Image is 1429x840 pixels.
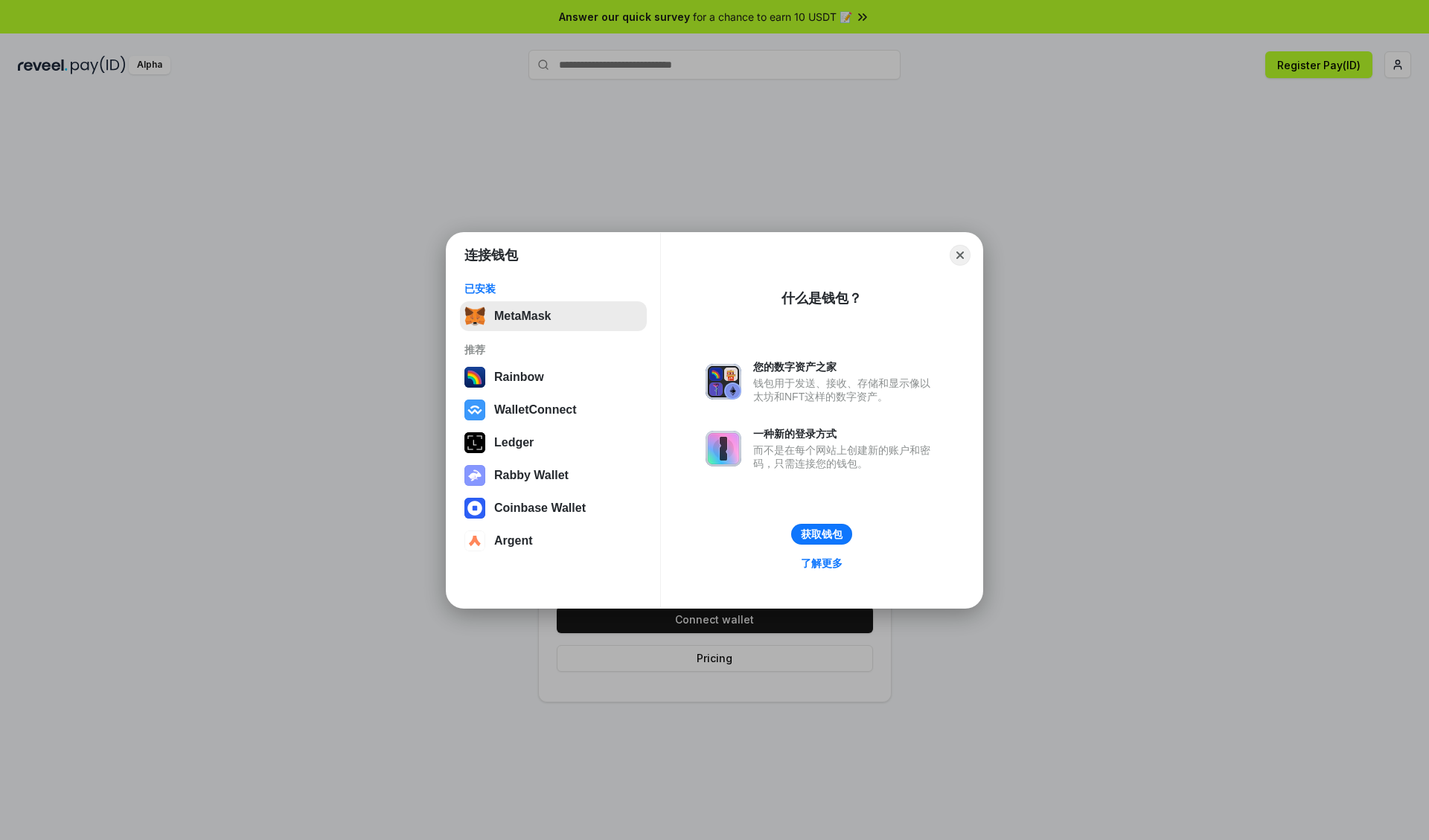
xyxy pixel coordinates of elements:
[753,360,938,373] div: 您的数字资产之家
[494,310,551,323] div: MetaMask
[460,428,647,458] button: Ledger
[494,371,544,384] div: Rainbow
[753,427,938,440] div: 一种新的登录方式
[464,498,485,519] img: svg+xml,%3Csvg%20width%3D%2228%22%20height%3D%2228%22%20viewBox%3D%220%200%2028%2028%22%20fill%3D...
[801,557,843,570] div: 了解更多
[753,443,938,470] div: 而不是在每个网站上创建新的账户和密码，只需连接您的钱包。
[753,376,938,403] div: 钱包用于发送、接收、存储和显示像以太坊和NFT这样的数字资产。
[464,306,485,327] img: svg+xml,%3Csvg%20fill%3D%22none%22%20height%3D%2233%22%20viewBox%3D%220%200%2035%2033%22%20width%...
[464,246,518,264] h1: 连接钱包
[464,282,642,295] div: 已安装
[792,554,851,573] a: 了解更多
[950,245,971,266] button: Close
[781,289,862,307] div: 什么是钱包？
[464,367,485,388] img: svg+xml,%3Csvg%20width%3D%22120%22%20height%3D%22120%22%20viewBox%3D%220%200%20120%20120%22%20fil...
[494,501,586,515] div: Coinbase Wallet
[494,469,569,482] div: Rabby Wallet
[706,364,741,400] img: svg+xml,%3Csvg%20xmlns%3D%22http%3A%2F%2Fwww.w3.org%2F2000%2Fsvg%22%20fill%3D%22none%22%20viewBox...
[706,431,741,467] img: svg+xml,%3Csvg%20xmlns%3D%22http%3A%2F%2Fwww.w3.org%2F2000%2Fsvg%22%20fill%3D%22none%22%20viewBox...
[494,436,534,449] div: Ledger
[460,301,647,331] button: MetaMask
[464,432,485,453] img: svg+xml,%3Csvg%20xmlns%3D%22http%3A%2F%2Fwww.w3.org%2F2000%2Fsvg%22%20width%3D%2228%22%20height%3...
[460,461,647,490] button: Rabby Wallet
[460,526,647,556] button: Argent
[464,465,485,486] img: svg+xml,%3Csvg%20xmlns%3D%22http%3A%2F%2Fwww.w3.org%2F2000%2Fsvg%22%20fill%3D%22none%22%20viewBox...
[791,524,852,545] button: 获取钱包
[464,343,642,356] div: 推荐
[494,403,577,417] div: WalletConnect
[494,534,533,548] div: Argent
[460,362,647,392] button: Rainbow
[464,530,485,551] img: svg+xml,%3Csvg%20width%3D%2228%22%20height%3D%2228%22%20viewBox%3D%220%200%2028%2028%22%20fill%3D...
[801,528,843,541] div: 获取钱包
[460,395,647,425] button: WalletConnect
[460,493,647,523] button: Coinbase Wallet
[464,400,485,420] img: svg+xml,%3Csvg%20width%3D%2228%22%20height%3D%2228%22%20viewBox%3D%220%200%2028%2028%22%20fill%3D...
